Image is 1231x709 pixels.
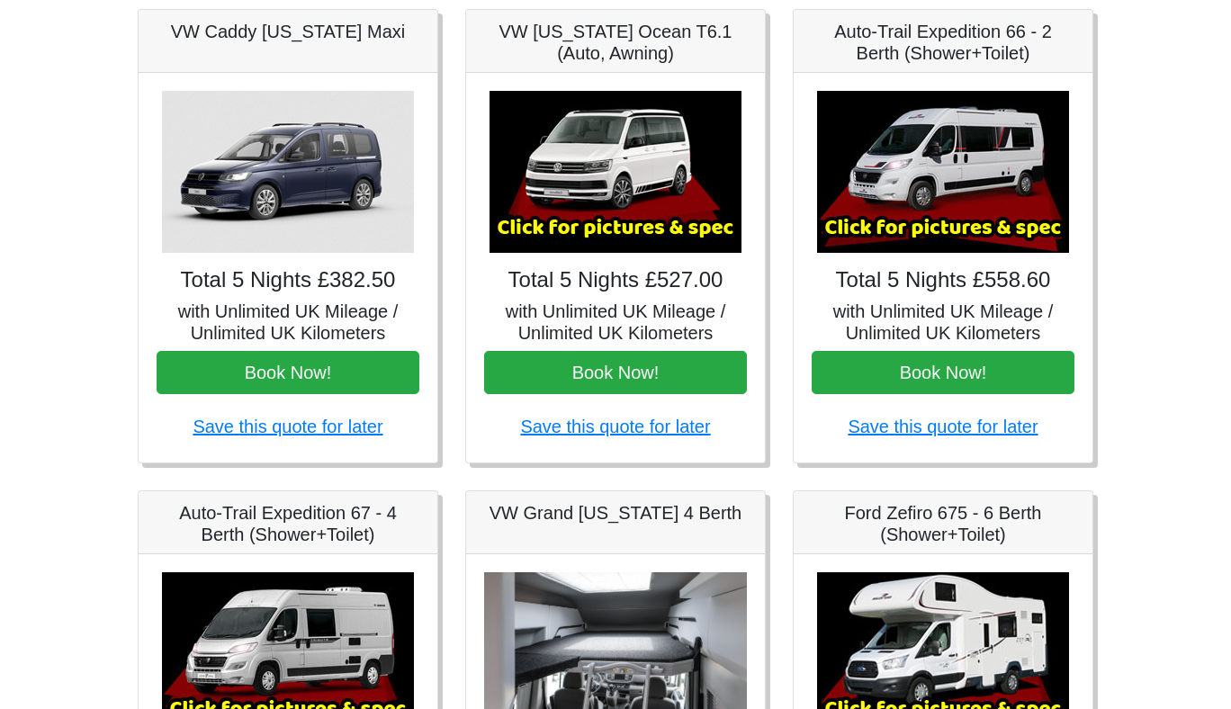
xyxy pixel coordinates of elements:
img: VW California Ocean T6.1 (Auto, Awning) [490,91,741,253]
h5: with Unlimited UK Mileage / Unlimited UK Kilometers [812,301,1074,344]
h5: with Unlimited UK Mileage / Unlimited UK Kilometers [484,301,747,344]
h5: Auto-Trail Expedition 66 - 2 Berth (Shower+Toilet) [812,21,1074,64]
img: Auto-Trail Expedition 66 - 2 Berth (Shower+Toilet) [817,91,1069,253]
img: VW Caddy California Maxi [162,91,414,253]
a: Save this quote for later [520,417,710,436]
button: Book Now! [812,351,1074,394]
button: Book Now! [157,351,419,394]
h4: Total 5 Nights £558.60 [812,267,1074,293]
a: Save this quote for later [848,417,1038,436]
h5: VW [US_STATE] Ocean T6.1 (Auto, Awning) [484,21,747,64]
h5: Ford Zefiro 675 - 6 Berth (Shower+Toilet) [812,502,1074,545]
h5: Auto-Trail Expedition 67 - 4 Berth (Shower+Toilet) [157,502,419,545]
h5: with Unlimited UK Mileage / Unlimited UK Kilometers [157,301,419,344]
a: Save this quote for later [193,417,382,436]
h4: Total 5 Nights £382.50 [157,267,419,293]
h5: VW Grand [US_STATE] 4 Berth [484,502,747,524]
h5: VW Caddy [US_STATE] Maxi [157,21,419,42]
h4: Total 5 Nights £527.00 [484,267,747,293]
button: Book Now! [484,351,747,394]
